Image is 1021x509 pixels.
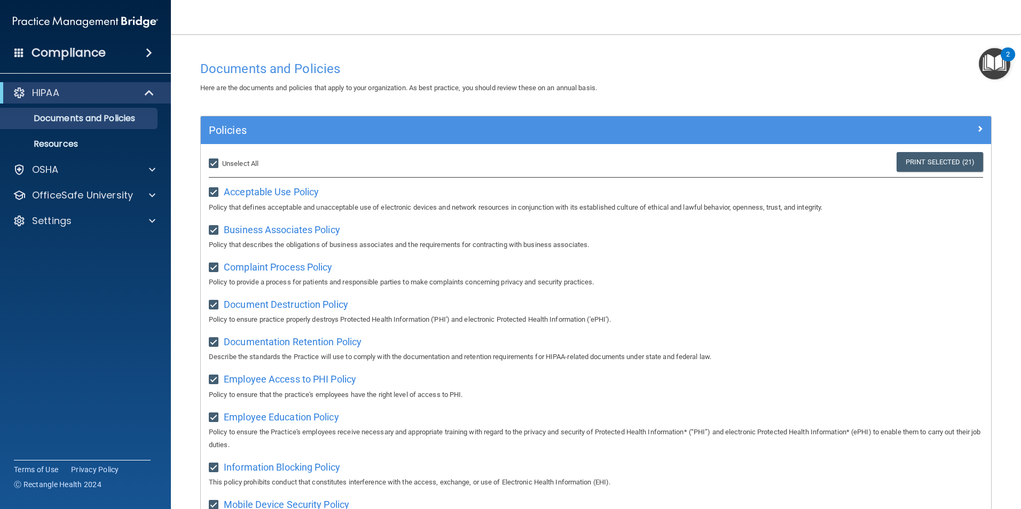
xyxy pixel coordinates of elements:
[7,113,153,124] p: Documents and Policies
[209,201,983,214] p: Policy that defines acceptable and unacceptable use of electronic devices and network resources i...
[209,276,983,289] p: Policy to provide a process for patients and responsible parties to make complaints concerning pr...
[224,224,340,235] span: Business Associates Policy
[224,299,348,310] span: Document Destruction Policy
[224,462,340,473] span: Information Blocking Policy
[224,336,362,347] span: Documentation Retention Policy
[209,124,786,136] h5: Policies
[200,84,597,92] span: Here are the documents and policies that apply to your organization. As best practice, you should...
[209,160,221,168] input: Unselect All
[32,189,133,202] p: OfficeSafe University
[14,479,101,490] span: Ⓒ Rectangle Health 2024
[71,464,119,475] a: Privacy Policy
[209,388,983,401] p: Policy to ensure that the practice's employees have the right level of access to PHI.
[200,62,992,76] h4: Documents and Policies
[224,411,339,423] span: Employee Education Policy
[32,86,59,99] p: HIPAA
[13,86,155,99] a: HIPAA
[222,160,258,168] span: Unselect All
[224,186,319,197] span: Acceptable Use Policy
[209,351,983,363] p: Describe the standards the Practice will use to comply with the documentation and retention requi...
[32,214,72,227] p: Settings
[224,261,332,273] span: Complaint Process Policy
[13,11,158,33] img: PMB logo
[32,163,59,176] p: OSHA
[13,214,155,227] a: Settings
[209,122,983,139] a: Policies
[1006,54,1010,68] div: 2
[13,189,155,202] a: OfficeSafe University
[897,152,983,172] a: Print Selected (21)
[14,464,58,475] a: Terms of Use
[209,426,983,451] p: Policy to ensure the Practice's employees receive necessary and appropriate training with regard ...
[979,48,1010,79] button: Open Resource Center, 2 new notifications
[209,238,983,251] p: Policy that describes the obligations of business associates and the requirements for contracting...
[32,45,106,60] h4: Compliance
[209,313,983,326] p: Policy to ensure practice properly destroys Protected Health Information ('PHI') and electronic P...
[13,163,155,176] a: OSHA
[7,139,153,149] p: Resources
[209,476,983,489] p: This policy prohibits conduct that constitutes interference with the access, exchange, or use of ...
[224,373,356,385] span: Employee Access to PHI Policy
